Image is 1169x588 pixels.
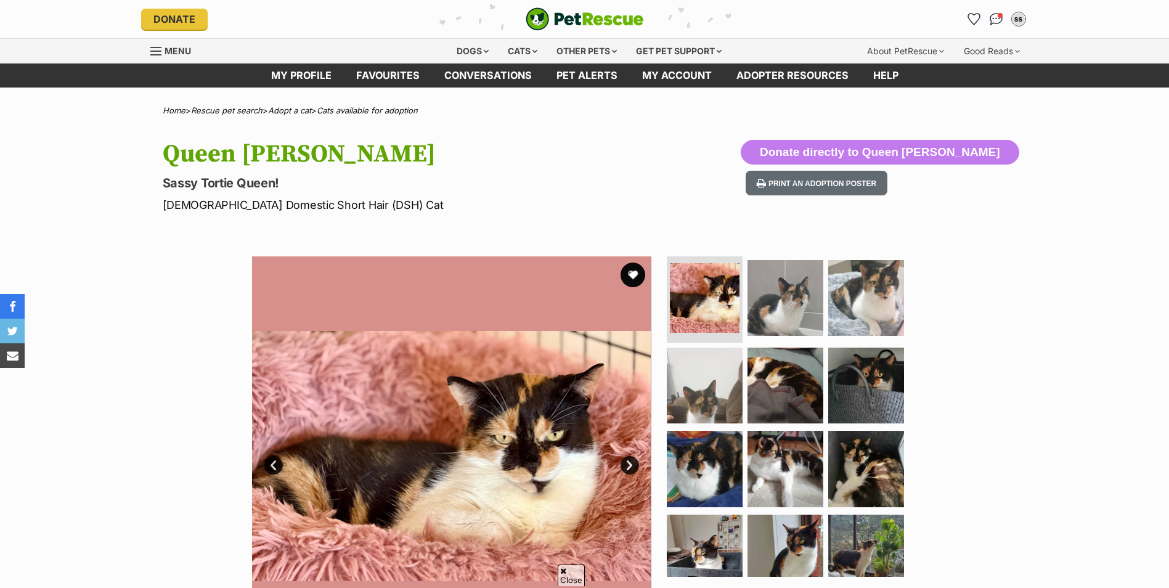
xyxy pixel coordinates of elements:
img: Photo of Queen Mimmi [828,431,904,507]
img: Photo of Queen Mimmi [667,431,743,507]
div: Good Reads [955,39,1028,63]
p: [DEMOGRAPHIC_DATA] Domestic Short Hair (DSH) Cat [163,197,684,213]
ul: Account quick links [964,9,1028,29]
a: Donate [141,9,208,30]
p: Sassy Tortie Queen! [163,174,684,192]
img: logo-cat-932fe2b9b8326f06289b0f2fb663e598f794de774fb13d1741a6617ecf9a85b4.svg [526,7,644,31]
a: Pet alerts [544,63,630,88]
img: Photo of Queen Mimmi [670,263,739,333]
a: Cats available for adoption [317,105,418,115]
div: Dogs [448,39,497,63]
button: Donate directly to Queen [PERSON_NAME] [741,140,1019,165]
img: Photo of Queen Mimmi [828,260,904,336]
a: Rescue pet search [191,105,263,115]
a: PetRescue [526,7,644,31]
a: Menu [150,39,200,61]
img: chat-41dd97257d64d25036548639549fe6c8038ab92f7586957e7f3b1b290dea8141.svg [990,13,1003,25]
div: Cats [499,39,546,63]
a: Home [163,105,185,115]
a: My profile [259,63,344,88]
img: Photo of Queen Mimmi [747,431,823,507]
a: Adopter resources [724,63,861,88]
div: > > > [132,106,1038,115]
a: Favourites [964,9,984,29]
img: Photo of Queen Mimmi [747,260,823,336]
a: conversations [432,63,544,88]
a: Help [861,63,911,88]
button: favourite [621,263,645,287]
img: Photo of Queen Mimmi [667,348,743,423]
div: ss [1012,13,1025,25]
a: Next [621,456,639,475]
div: About PetRescue [858,39,953,63]
a: Conversations [987,9,1006,29]
button: Print an adoption poster [746,171,887,196]
button: My account [1009,9,1028,29]
a: Adopt a cat [268,105,311,115]
div: Other pets [548,39,625,63]
span: Close [558,565,585,586]
a: My account [630,63,724,88]
a: Favourites [344,63,432,88]
img: Photo of Queen Mimmi [747,348,823,423]
img: Photo of Queen Mimmi [828,348,904,423]
h1: Queen [PERSON_NAME] [163,140,684,168]
span: Menu [165,46,191,56]
a: Prev [264,456,283,475]
div: Get pet support [627,39,730,63]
